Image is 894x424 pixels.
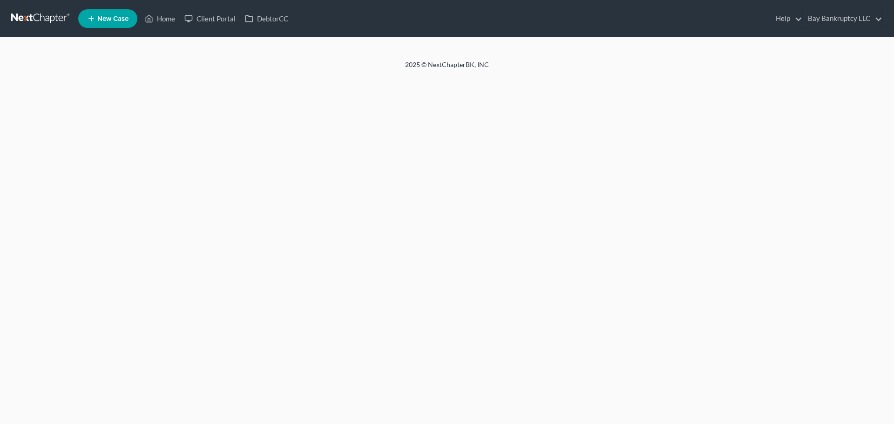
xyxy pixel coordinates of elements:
[78,9,137,28] new-legal-case-button: New Case
[182,60,712,77] div: 2025 © NextChapterBK, INC
[240,10,293,27] a: DebtorCC
[771,10,802,27] a: Help
[180,10,240,27] a: Client Portal
[803,10,882,27] a: Bay Bankruptcy LLC
[140,10,180,27] a: Home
